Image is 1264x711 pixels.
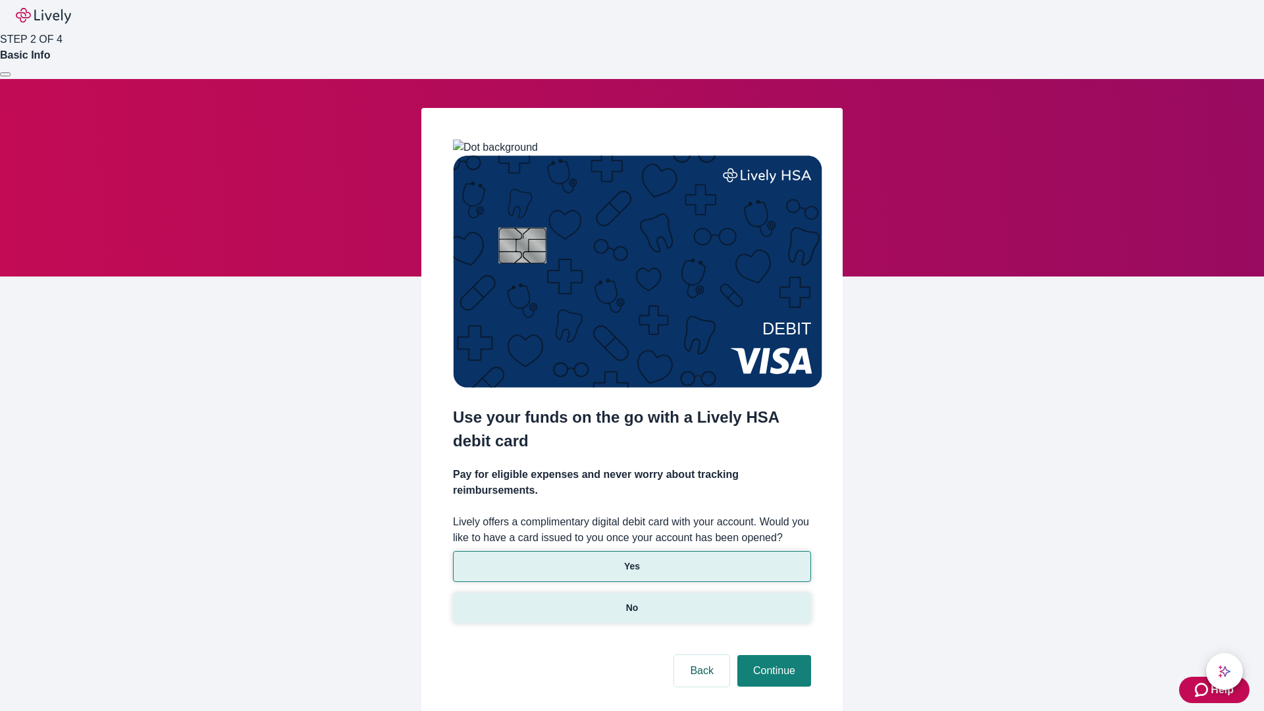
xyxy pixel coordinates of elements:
[1179,677,1250,703] button: Zendesk support iconHelp
[453,140,538,155] img: Dot background
[1206,653,1243,690] button: chat
[1218,665,1231,678] svg: Lively AI Assistant
[16,8,71,24] img: Lively
[626,601,639,615] p: No
[453,155,822,388] img: Debit card
[1211,682,1234,698] span: Help
[453,551,811,582] button: Yes
[737,655,811,687] button: Continue
[453,514,811,546] label: Lively offers a complimentary digital debit card with your account. Would you like to have a card...
[1195,682,1211,698] svg: Zendesk support icon
[453,406,811,453] h2: Use your funds on the go with a Lively HSA debit card
[624,560,640,573] p: Yes
[453,592,811,623] button: No
[674,655,729,687] button: Back
[453,467,811,498] h4: Pay for eligible expenses and never worry about tracking reimbursements.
